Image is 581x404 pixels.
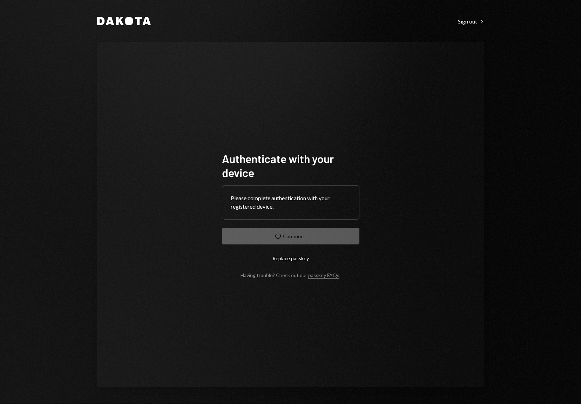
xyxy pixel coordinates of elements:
div: Having trouble? Check out our . [241,272,340,278]
div: Please complete authentication with your registered device. [231,194,351,211]
a: passkey FAQs [308,272,339,279]
a: Sign out [458,17,484,25]
button: Replace passkey [222,250,359,267]
div: Sign out [458,18,484,25]
h1: Authenticate with your device [222,151,359,180]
